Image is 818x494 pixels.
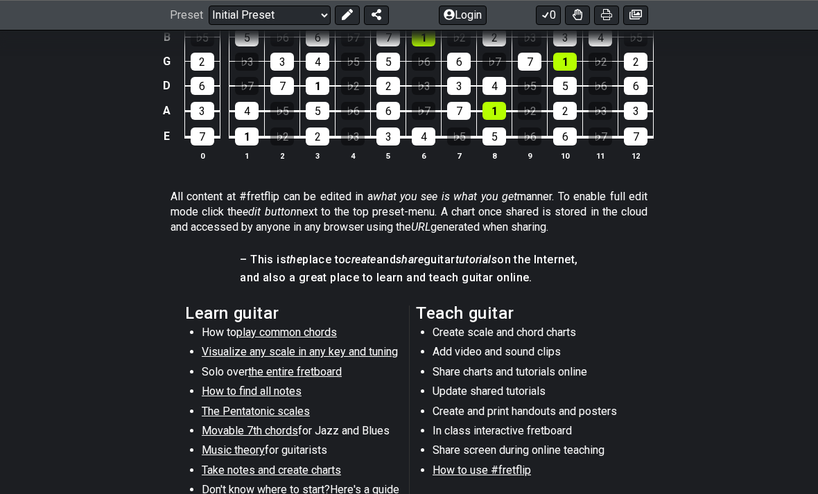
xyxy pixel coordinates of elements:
[345,254,376,267] em: create
[376,78,400,96] div: 2
[202,424,399,443] li: for Jazz and Blues
[341,29,365,47] div: ♭7
[624,103,647,121] div: 3
[202,464,341,477] span: Take notes and create charts
[518,78,541,96] div: ♭5
[235,103,259,121] div: 4
[553,29,577,47] div: 3
[618,149,654,164] th: 12
[589,128,612,146] div: ♭7
[184,149,220,164] th: 0
[373,191,518,204] em: what you see is what you get
[171,190,647,236] p: All content at #fretflip can be edited in a manner. To enable full edit mode click the next to th...
[306,78,329,96] div: 1
[306,103,329,121] div: 5
[270,78,294,96] div: 7
[455,254,498,267] em: tutorials
[235,78,259,96] div: ♭7
[202,443,399,463] li: for guitarists
[482,78,506,96] div: 4
[589,103,612,121] div: ♭3
[416,306,633,321] h2: Teach guitar
[553,103,577,121] div: 2
[477,149,512,164] th: 8
[447,29,471,47] div: ♭2
[589,29,612,47] div: 4
[624,29,647,47] div: ♭5
[191,128,214,146] div: 7
[243,206,296,219] em: edit button
[341,53,365,71] div: ♭5
[185,306,402,321] h2: Learn guitar
[518,103,541,121] div: ♭2
[376,53,400,71] div: 5
[447,53,471,71] div: 6
[548,149,583,164] th: 10
[341,78,365,96] div: ♭2
[406,149,442,164] th: 6
[270,53,294,71] div: 3
[202,405,310,418] span: The Pentatonic scales
[306,29,329,47] div: 6
[336,149,371,164] th: 4
[235,128,259,146] div: 1
[202,346,398,359] span: Visualize any scale in any key and tuning
[240,271,577,286] h4: and also a great place to learn and teach guitar online.
[202,326,399,345] li: How to
[518,29,541,47] div: ♭3
[623,6,648,25] button: Create image
[191,29,214,47] div: ♭5
[306,128,329,146] div: 2
[447,128,471,146] div: ♭5
[553,78,577,96] div: 5
[624,78,647,96] div: 6
[447,78,471,96] div: 3
[482,29,506,47] div: 2
[412,53,435,71] div: ♭6
[235,53,259,71] div: ♭3
[589,53,612,71] div: ♭2
[518,53,541,71] div: 7
[202,385,302,398] span: How to find all notes
[433,345,630,364] li: Add video and sound clips
[248,366,342,379] span: the entire fretboard
[536,6,561,25] button: 0
[306,53,329,71] div: 4
[553,53,577,71] div: 1
[300,149,336,164] th: 3
[565,6,590,25] button: Toggle Dexterity for all fretkits
[412,78,435,96] div: ♭3
[376,128,400,146] div: 3
[371,149,406,164] th: 5
[482,53,506,71] div: ♭7
[433,385,630,404] li: Update shared tutorials
[236,326,337,339] span: play common chords
[482,103,506,121] div: 1
[341,103,365,121] div: ♭6
[159,124,175,150] td: E
[442,149,477,164] th: 7
[624,53,647,71] div: 2
[433,326,630,345] li: Create scale and chord charts
[270,103,294,121] div: ♭5
[624,128,647,146] div: 7
[159,26,175,50] td: B
[159,74,175,99] td: D
[447,103,471,121] div: 7
[191,53,214,71] div: 2
[412,103,435,121] div: ♭7
[433,365,630,385] li: Share charts and tutorials online
[412,128,435,146] div: 4
[229,149,265,164] th: 1
[412,29,435,47] div: 1
[433,443,630,463] li: Share screen during online teaching
[376,29,400,47] div: 7
[589,78,612,96] div: ♭6
[265,149,300,164] th: 2
[512,149,548,164] th: 9
[202,444,265,457] span: Music theory
[286,254,302,267] em: the
[270,128,294,146] div: ♭2
[439,6,487,25] button: Login
[433,464,531,477] span: How to use #fretflip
